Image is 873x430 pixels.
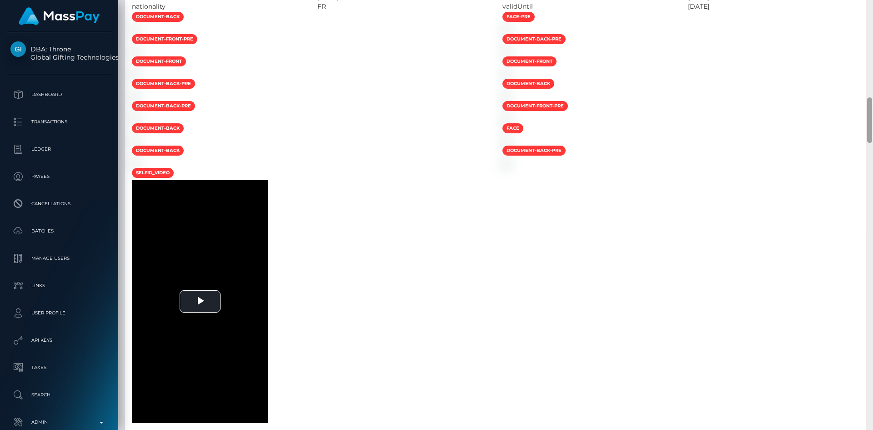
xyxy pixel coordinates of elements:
[132,137,139,145] img: 75d29c0d-73d8-4aa0-9316-8e0847098b2a
[7,220,111,243] a: Batches
[10,306,108,320] p: User Profile
[7,45,111,61] span: DBA: Throne Global Gifting Technologies Inc
[502,12,535,22] span: face-pre
[10,197,108,211] p: Cancellations
[502,71,510,78] img: 3f53f688-8d19-4d64-a5f4-82fa96809c31
[502,26,510,33] img: 3925aec6-0241-4d26-bf77-10f0def44d7a
[502,137,510,145] img: 8c9f9508-72ca-4670-98c7-aeb57c3b6e90
[7,274,111,297] a: Links
[10,415,108,429] p: Admin
[502,146,566,156] span: document-back-pre
[502,93,510,100] img: 3ab45298-9a0f-4bca-8a9a-970389fb0053
[7,192,111,215] a: Cancellations
[19,7,100,25] img: MassPay Logo
[132,71,139,78] img: 9a01a242-e0a7-4d94-82ed-da2716069957
[132,101,195,111] span: document-back-pre
[496,2,681,11] div: validUntil
[10,388,108,402] p: Search
[132,168,174,178] span: selfid_video
[502,79,554,89] span: document-back
[502,123,523,133] span: face
[132,146,184,156] span: document-back
[180,290,221,313] button: Play Video
[132,26,139,33] img: 6971b7dd-b0cd-4ad3-902a-771ac78e0a49
[502,101,568,111] span: document-front-pre
[7,83,111,106] a: Dashboard
[7,384,111,406] a: Search
[132,160,139,167] img: 66b5b677-bc23-483f-a165-819a41014c5f
[125,2,311,11] div: nationality
[132,79,195,89] span: document-back-pre
[502,115,510,122] img: 105c1b6d-e2eb-440e-bc4b-98007e880fcf
[7,138,111,161] a: Ledger
[10,224,108,238] p: Batches
[10,279,108,293] p: Links
[502,56,557,66] span: document-front
[7,165,111,188] a: Payees
[132,48,139,56] img: ebd5b822-7c26-456d-8671-a632808a8aca
[502,48,510,56] img: 9400f9c5-13b9-4d71-8412-278cd5fde258
[7,111,111,133] a: Transactions
[10,41,26,57] img: Global Gifting Technologies Inc
[132,180,268,423] div: Video Player
[132,123,184,133] span: document-back
[502,160,510,167] img: e2a4e698-e159-4791-b68f-434526498376
[502,34,566,44] span: document-back-pre
[132,34,197,44] span: document-front-pre
[681,2,867,11] div: [DATE]
[10,142,108,156] p: Ledger
[10,361,108,374] p: Taxes
[132,12,184,22] span: document-back
[7,247,111,270] a: Manage Users
[7,329,111,352] a: API Keys
[132,93,139,100] img: 25c0194b-d885-4701-a08b-d20c9e51ff87
[7,356,111,379] a: Taxes
[132,56,186,66] span: document-front
[10,115,108,129] p: Transactions
[311,2,496,11] div: FR
[10,88,108,101] p: Dashboard
[7,302,111,324] a: User Profile
[132,115,139,122] img: 5a5e7664-370b-4b12-a62a-9dcfb9ff4c09
[10,170,108,183] p: Payees
[10,252,108,265] p: Manage Users
[10,334,108,347] p: API Keys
